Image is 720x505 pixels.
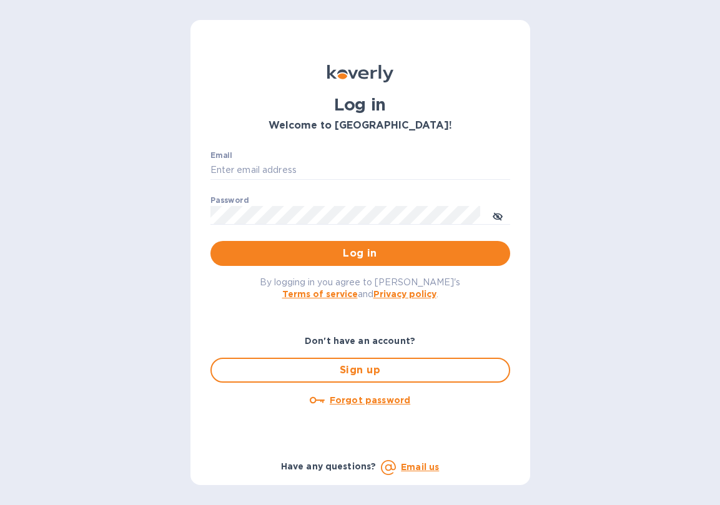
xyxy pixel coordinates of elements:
[282,289,358,299] a: Terms of service
[210,358,510,383] button: Sign up
[210,197,249,205] label: Password
[485,203,510,228] button: toggle password visibility
[210,241,510,266] button: Log in
[210,95,510,115] h1: Log in
[401,462,439,472] a: Email us
[281,461,377,471] b: Have any questions?
[373,289,436,299] a: Privacy policy
[327,65,393,82] img: Koverly
[210,120,510,132] h3: Welcome to [GEOGRAPHIC_DATA]!
[222,363,499,378] span: Sign up
[305,336,415,346] b: Don't have an account?
[260,277,460,299] span: By logging in you agree to [PERSON_NAME]'s and .
[220,246,500,261] span: Log in
[330,395,410,405] u: Forgot password
[210,161,510,180] input: Enter email address
[210,152,232,160] label: Email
